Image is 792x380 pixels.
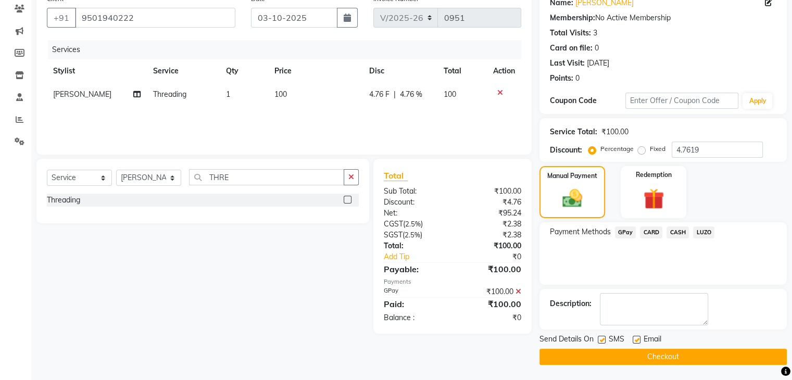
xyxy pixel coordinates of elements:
img: _gift.svg [637,186,671,212]
span: 100 [444,90,456,99]
div: Balance : [376,312,452,323]
a: Add Tip [376,251,465,262]
label: Manual Payment [547,171,597,181]
div: Last Visit: [550,58,585,69]
span: 2.5% [405,220,421,228]
th: Price [268,59,363,83]
button: Checkout [539,349,787,365]
div: Paid: [376,298,452,310]
th: Total [437,59,487,83]
div: ₹100.00 [452,240,529,251]
div: Sub Total: [376,186,452,197]
span: 1 [226,90,230,99]
img: _cash.svg [556,187,588,210]
div: Payable: [376,263,452,275]
span: CASH [667,226,689,238]
span: Send Details On [539,334,594,347]
span: Threading [153,90,186,99]
div: ₹100.00 [452,298,529,310]
input: Search by Name/Mobile/Email/Code [75,8,235,28]
span: 4.76 % [400,89,422,100]
th: Action [487,59,521,83]
div: ₹2.38 [452,219,529,230]
div: Services [48,40,529,59]
button: Apply [743,93,772,109]
label: Fixed [650,144,665,154]
label: Redemption [636,170,672,180]
span: Email [644,334,661,347]
div: Coupon Code [550,95,625,106]
div: No Active Membership [550,12,776,23]
div: GPay [376,286,452,297]
div: Discount: [550,145,582,156]
span: GPay [615,226,636,238]
span: CARD [640,226,662,238]
th: Disc [363,59,437,83]
span: Total [384,170,408,181]
span: SMS [609,334,624,347]
div: ₹4.76 [452,197,529,208]
div: ₹2.38 [452,230,529,240]
div: ( ) [376,219,452,230]
div: Discount: [376,197,452,208]
div: ₹95.24 [452,208,529,219]
div: Service Total: [550,126,597,137]
span: SGST [384,230,403,239]
div: Total: [376,240,452,251]
span: [PERSON_NAME] [53,90,111,99]
div: Total Visits: [550,28,591,39]
th: Stylist [47,59,147,83]
div: Description: [550,298,592,309]
div: 0 [575,73,580,84]
span: | [394,89,396,100]
span: CGST [384,219,403,229]
span: LUZO [693,226,714,238]
div: Payments [384,277,521,286]
div: Threading [47,195,80,206]
div: Card on file: [550,43,593,54]
div: ₹100.00 [601,126,628,137]
div: ₹100.00 [452,263,529,275]
div: Net: [376,208,452,219]
div: ₹100.00 [452,286,529,297]
div: 3 [593,28,597,39]
span: Payment Methods [550,226,611,237]
div: ₹0 [452,312,529,323]
th: Service [147,59,220,83]
th: Qty [220,59,268,83]
div: Points: [550,73,573,84]
button: +91 [47,8,76,28]
span: 100 [274,90,287,99]
span: 2.5% [405,231,420,239]
span: 4.76 F [369,89,389,100]
div: ₹100.00 [452,186,529,197]
label: Percentage [600,144,634,154]
div: ₹0 [465,251,529,262]
div: [DATE] [587,58,609,69]
div: 0 [595,43,599,54]
input: Enter Offer / Coupon Code [625,93,739,109]
input: Search or Scan [189,169,344,185]
div: Membership: [550,12,595,23]
div: ( ) [376,230,452,240]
